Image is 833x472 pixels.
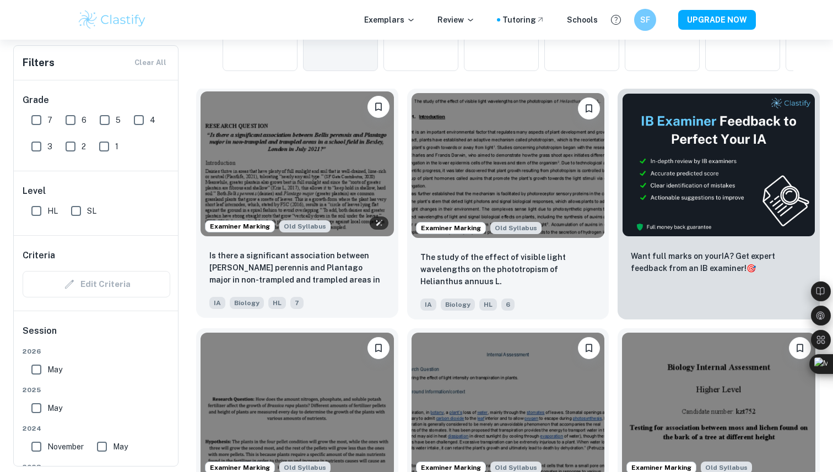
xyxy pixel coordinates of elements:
img: Biology IA example thumbnail: The study of the effect of visible light [412,93,605,238]
a: Examiner MarkingStarting from the May 2025 session, the Biology IA requirements have changed. It'... [407,89,609,319]
span: Examiner Marking [205,221,274,231]
span: November [47,441,84,453]
span: May [113,441,128,453]
div: Starting from the May 2025 session, the Biology IA requirements have changed. It's OK to refer to... [490,222,542,234]
p: The study of the effect of visible light wavelengths on the phototropism of Helianthus annuus L. [420,251,596,287]
img: Thumbnail [622,93,815,237]
p: Exemplars [364,14,415,26]
h6: Criteria [23,249,55,262]
span: 2025 [23,385,170,395]
span: 5 [116,114,121,126]
span: Biology [230,297,264,309]
span: 1 [115,140,118,153]
a: ThumbnailWant full marks on yourIA? Get expert feedback from an IB examiner! [618,89,820,319]
h6: Session [23,324,170,346]
span: 🎯 [747,264,756,273]
button: Bookmark [789,337,811,359]
button: Help and Feedback [607,10,625,29]
span: May [47,402,62,414]
span: 6 [501,299,515,311]
span: HL [47,205,58,217]
span: 2024 [23,424,170,433]
button: Bookmark [367,96,390,118]
button: UPGRADE NOW [678,10,756,30]
span: Old Syllabus [279,220,331,232]
span: 2023 [23,462,170,472]
p: Want full marks on your IA ? Get expert feedback from an IB examiner! [631,250,807,274]
h6: Grade [23,94,170,107]
span: 2026 [23,346,170,356]
span: 7 [47,114,52,126]
p: Is there a significant association between Bellis perennis and Plantago major in non-trampled and... [209,249,385,287]
span: 2 [82,140,86,153]
span: 3 [47,140,52,153]
button: Bookmark [578,97,600,120]
span: SL [87,205,96,217]
button: Bookmark [578,337,600,359]
span: Old Syllabus [490,222,542,234]
span: 7 [290,297,304,309]
span: IA [209,297,225,309]
img: Clastify logo [77,9,147,31]
span: IA [420,299,436,311]
p: Review [437,14,475,26]
span: 6 [82,114,86,126]
h6: SF [639,14,652,26]
span: HL [479,299,497,311]
span: Examiner Marking [416,223,485,233]
div: Criteria filters are unavailable when searching by topic [23,271,170,297]
button: SF [634,9,656,31]
img: Biology IA example thumbnail: Is there a significant association betwe [201,91,394,236]
span: HL [268,297,286,309]
span: 4 [150,114,155,126]
h6: Level [23,185,170,198]
h6: Filters [23,55,55,70]
button: Bookmark [367,337,390,359]
span: Biology [441,299,475,311]
a: Tutoring [502,14,545,26]
a: Examiner MarkingStarting from the May 2025 session, the Biology IA requirements have changed. It'... [196,89,398,319]
span: May [47,364,62,376]
a: Schools [567,14,598,26]
div: Starting from the May 2025 session, the Biology IA requirements have changed. It's OK to refer to... [279,220,331,232]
